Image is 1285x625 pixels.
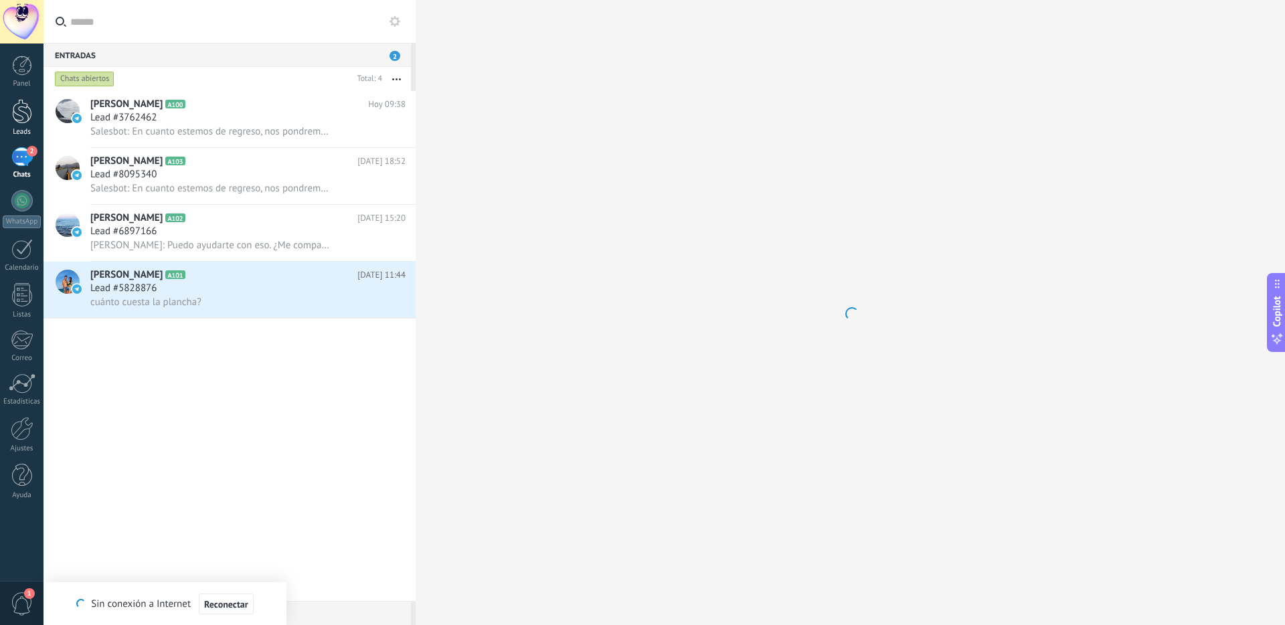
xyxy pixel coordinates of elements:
span: Salesbot: En cuanto estemos de regreso, nos pondremos en contacto contigo 💖 ¡Gracias por tu pacie... [90,125,332,138]
span: 1 [24,588,35,599]
img: icon [72,114,82,123]
img: icon [72,171,82,180]
a: avataricon[PERSON_NAME]A103[DATE] 18:52Lead #8095340Salesbot: En cuanto estemos de regreso, nos p... [44,148,416,204]
span: [DATE] 15:20 [357,211,406,225]
span: [PERSON_NAME] [90,268,163,282]
span: 2 [390,51,400,61]
span: [PERSON_NAME]: Puedo ayudarte con eso. ¿Me compartes tu nombre y tu número de pedido? Importante:... [90,239,332,252]
span: Lead #5828876 [90,282,157,295]
span: [DATE] 18:52 [357,155,406,168]
div: Total: 4 [352,72,382,86]
span: Lead #3762462 [90,111,157,124]
span: Hoy 09:38 [368,98,406,111]
div: Correo [3,354,41,363]
span: A103 [165,157,185,165]
span: A100 [165,100,185,108]
a: avataricon[PERSON_NAME]A100Hoy 09:38Lead #3762462Salesbot: En cuanto estemos de regreso, nos pond... [44,91,416,147]
span: 2 [27,146,37,157]
a: avataricon[PERSON_NAME]A102[DATE] 15:20Lead #6897166[PERSON_NAME]: Puedo ayudarte con eso. ¿Me co... [44,205,416,261]
div: Sin conexión a Internet [76,593,253,615]
span: [DATE] 11:44 [357,268,406,282]
span: cuánto cuesta la plancha? [90,296,201,308]
img: icon [72,228,82,237]
div: Ajustes [3,444,41,453]
span: [PERSON_NAME] [90,98,163,111]
button: Más [382,67,411,91]
span: Reconectar [204,600,248,609]
span: Copilot [1270,296,1284,327]
div: Leads [3,128,41,137]
span: Lead #6897166 [90,225,157,238]
img: icon [72,284,82,294]
button: Reconectar [199,594,254,615]
div: Panel [3,80,41,88]
a: avataricon[PERSON_NAME]A101[DATE] 11:44Lead #5828876cuánto cuesta la plancha? [44,262,416,318]
span: A102 [165,213,185,222]
div: Listas [3,310,41,319]
span: [PERSON_NAME] [90,211,163,225]
div: Ayuda [3,491,41,500]
span: Lead #8095340 [90,168,157,181]
div: Entradas [44,43,411,67]
div: WhatsApp [3,215,41,228]
span: [PERSON_NAME] [90,155,163,168]
span: Salesbot: En cuanto estemos de regreso, nos pondremos en contacto contigo 💖 ¡Gracias por tu pacie... [90,182,332,195]
div: Calendario [3,264,41,272]
div: Estadísticas [3,397,41,406]
span: A101 [165,270,185,279]
div: Chats [3,171,41,179]
div: Chats abiertos [55,71,114,87]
